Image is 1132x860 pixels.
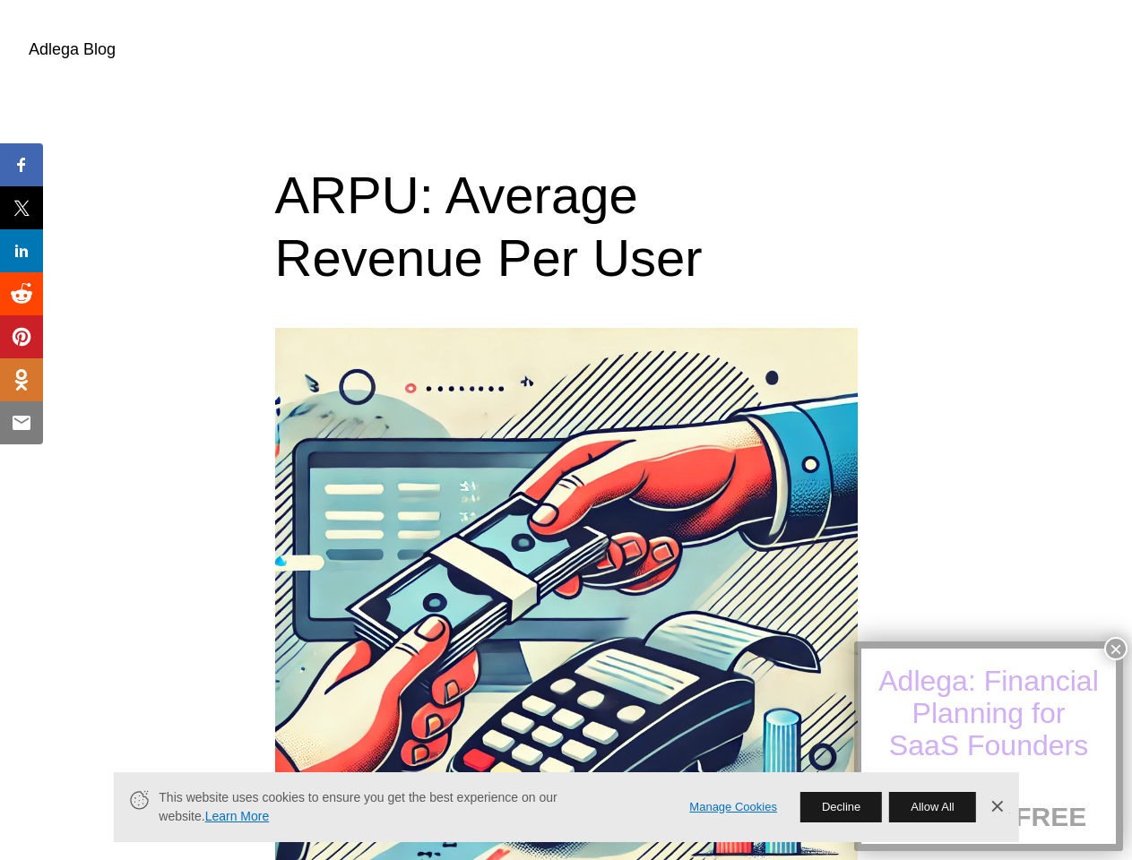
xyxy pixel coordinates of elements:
button: Close [1104,637,1128,660]
a: Learn More [205,809,270,823]
a: Manage Cookies [689,798,777,817]
button: Allow All [889,792,975,822]
div: Adlega: Financial Planning for SaaS Founders [877,665,1100,761]
h1: ARPU: Average Revenue Per User [275,164,858,288]
svg: Cookie Icon [127,788,150,811]
button: Decline [800,792,882,822]
a: Adlega Blog [29,40,116,58]
a: Dismiss Banner [983,794,1010,821]
span: This website uses cookies to ensure you get the best experience on our website. [159,788,664,826]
